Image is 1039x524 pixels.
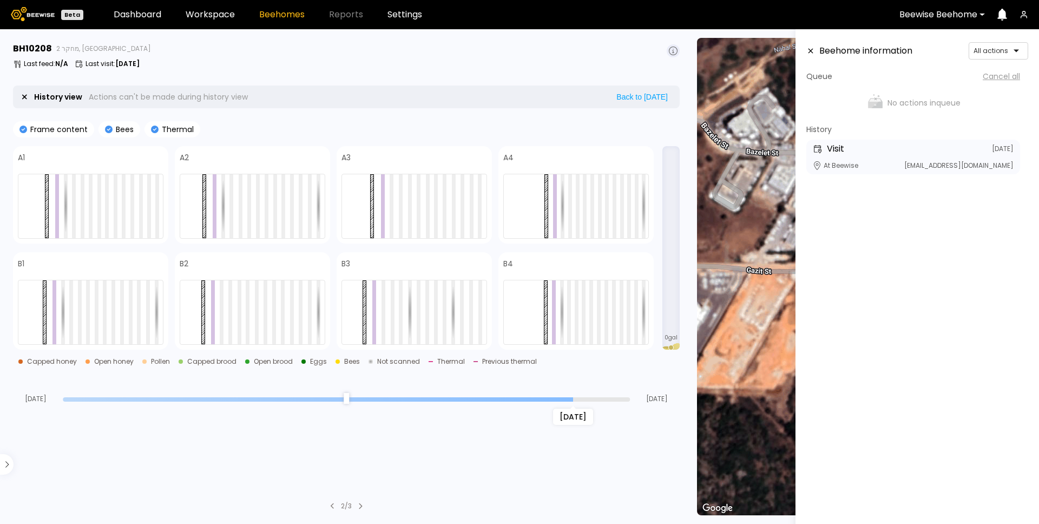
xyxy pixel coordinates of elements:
[341,154,351,161] h4: A3
[151,358,170,365] div: Pollen
[553,409,593,425] div: [DATE]
[344,358,360,365] div: Bees
[159,126,194,133] p: Thermal
[341,260,350,267] h4: B3
[700,501,735,515] img: Google
[113,126,134,133] p: Bees
[27,358,77,365] div: Capped honey
[61,10,83,20] div: Beta
[503,154,514,161] h4: A4
[613,92,671,102] button: Back to [DATE]
[904,162,1014,169] span: [EMAIL_ADDRESS][DOMAIN_NAME]
[819,47,912,55] h3: Beehome information
[180,154,189,161] h4: A2
[806,126,832,133] h4: History
[482,358,537,365] div: Previous thermal
[86,61,140,67] p: Last visit :
[665,335,678,340] span: 0 gal
[992,146,1014,152] span: [DATE]
[329,10,363,19] span: Reports
[24,61,68,67] p: Last feed :
[13,396,58,402] span: [DATE]
[56,45,151,52] span: מחקר 2, [GEOGRAPHIC_DATA]
[634,396,680,402] span: [DATE]
[18,154,25,161] h4: A1
[55,59,68,68] b: N/A
[27,126,88,133] p: Frame content
[115,59,140,68] b: [DATE]
[254,358,293,365] div: Open brood
[341,501,352,511] div: 2 / 3
[187,358,236,365] div: Capped brood
[983,73,1020,80] span: Cancel all
[180,260,188,267] h4: B2
[806,73,832,80] h4: Queue
[813,161,1014,170] div: At Beewise
[11,7,55,21] img: Beewise logo
[806,87,1020,119] div: No actions in queue
[34,93,82,101] p: History view
[503,260,513,267] h4: B4
[377,358,420,365] div: Not scanned
[114,10,161,19] a: Dashboard
[437,358,465,365] div: Thermal
[259,10,305,19] a: Beehomes
[94,358,134,365] div: Open honey
[186,10,235,19] a: Workspace
[13,44,52,53] h3: BH 10208
[827,145,844,153] h3: Visit
[700,501,735,515] a: Open this area in Google Maps (opens a new window)
[310,358,327,365] div: Eggs
[387,10,422,19] a: Settings
[89,93,248,101] p: Actions can't be made during history view
[18,260,24,267] h4: B1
